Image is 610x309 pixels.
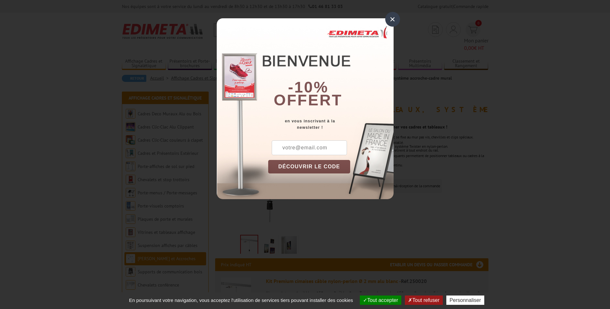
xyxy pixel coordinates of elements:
font: offert [274,92,342,109]
b: -10% [288,79,329,96]
button: DÉCOUVRIR LE CODE [268,160,351,173]
div: × [385,12,400,27]
div: en vous inscrivant à la newsletter ! [268,118,394,131]
input: votre@email.com [272,140,347,155]
button: Tout accepter [360,296,401,305]
button: Tout refuser [405,296,442,305]
button: Personnaliser (fenêtre modale) [446,296,484,305]
span: En poursuivant votre navigation, vous acceptez l'utilisation de services tiers pouvant installer ... [126,297,356,303]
